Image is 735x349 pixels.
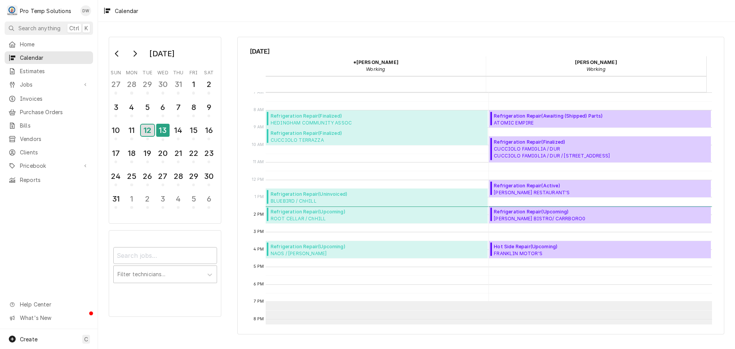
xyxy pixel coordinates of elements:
[156,124,170,137] div: 13
[127,48,142,60] button: Go to next month
[252,229,266,235] span: 3 PM
[20,108,89,116] span: Purchase Orders
[252,316,266,322] span: 8 PM
[186,67,201,76] th: Friday
[20,300,88,308] span: Help Center
[489,180,711,198] div: Refrigeration Repair(Active)[PERSON_NAME] RESTAURANT'S[PERSON_NAME] /[GEOGRAPHIC_DATA] / [STREET_...
[188,147,199,159] div: 22
[494,113,613,120] span: Refrigeration Repair ( Awaiting (Shipped) Parts )
[271,198,366,204] span: BLUEBIRD / ChHILL BLUEBIRD / ChHILL / [STREET_ADDRESS]
[157,102,169,113] div: 6
[489,206,711,224] div: [Service] Refrigeration Repair VENABLE BISTRO/ CARRBORO0 VENABLE- CARRBORO / 200 North Greensboro...
[142,79,154,90] div: 29
[172,193,184,205] div: 4
[271,208,405,215] span: Refrigeration Repair ( Upcoming )
[188,125,199,136] div: 15
[271,250,376,256] span: NAOS / [PERSON_NAME] NAOS / [PERSON_NAME] / [STREET_ADDRESS]
[203,79,215,90] div: 2
[489,110,711,128] div: Refrigeration Repair(Awaiting (Shipped) Parts)ATOMIC EMPIREAtomic- [GEOGRAPHIC_DATA] / [STREET_AD...
[20,135,89,143] span: Vendors
[5,65,93,77] a: Estimates
[110,79,122,90] div: 27
[489,136,711,162] div: [Service] Refrigeration Repair CUCCIOLO FAMIGLIA / DUR CUCCIOLO FAMIGLIA / DUR / 5850 Fayettevill...
[147,47,177,60] div: [DATE]
[20,95,89,103] span: Invoices
[20,314,88,322] span: What's New
[109,230,221,317] div: Calendar Filters
[110,193,122,205] div: 31
[5,21,93,35] button: Search anythingCtrlK
[85,24,88,32] span: K
[157,79,169,90] div: 30
[486,56,706,75] div: Dakota Williams - Working
[5,92,93,105] a: Invoices
[155,67,170,76] th: Wednesday
[250,177,266,183] span: 12 PM
[266,188,488,206] div: [Service] Refrigeration Repair BLUEBIRD / ChHILL BLUEBIRD / ChHILL / 601 Meadowmont Village Cir, ...
[489,180,711,198] div: [Service] Refrigeration Repair LUNA RESTAURANT'S LUNA /CARRBORO / 307 E Main St, Carrboro, NC 275...
[5,106,93,118] a: Purchase Orders
[20,7,71,15] div: Pro Temp Solutions
[266,206,488,224] div: Refrigeration Repair(Upcoming)ROOT CELLAR / ChHILLROOT CELLAR / ChHILL / 750 M.L.K. [GEOGRAPHIC_D...
[142,193,154,205] div: 2
[5,119,93,132] a: Bills
[266,206,488,224] div: [Service] Refrigeration Repair ROOT CELLAR / ChHILL ROOT CELLAR / ChHILL / 750 M.L.K. Jr Blvd, Ch...
[489,206,711,224] div: Refrigeration Repair(Upcoming)[PERSON_NAME] BISTRO/ CARRBORO0[GEOGRAPHIC_DATA]- [GEOGRAPHIC_DATA]...
[5,159,93,172] a: Go to Pricebook
[188,102,199,113] div: 8
[250,142,266,148] span: 10 AM
[271,120,392,126] span: HEDINGHAM COMMUNITY ASSOC HEDINGHAM CC/ NEW OWNER / [STREET_ADDRESS]
[7,5,18,16] div: P
[126,125,137,136] div: 11
[110,125,122,136] div: 10
[80,5,91,16] div: Dana Williams's Avatar
[5,38,93,51] a: Home
[489,110,711,128] div: [Service] Refrigeration Repair ATOMIC EMPIRE Atomic- Durham / 3400 Westgate Dr, Durham, NC 27707 ...
[157,147,169,159] div: 20
[252,107,266,113] span: 8 AM
[5,174,93,186] a: Reports
[5,51,93,64] a: Calendar
[266,241,488,259] div: [Service] Refrigeration Repair NAOS / CARY NAOS / CARY / 2800 Renaissance Park Pl, Cary, NC 27513...
[20,336,38,342] span: Create
[252,281,266,287] span: 6 PM
[7,5,18,16] div: Pro Temp Solutions's Avatar
[575,59,617,65] strong: [PERSON_NAME]
[271,113,392,120] span: Refrigeration Repair ( Finalized )
[5,146,93,159] a: Clients
[494,146,610,159] span: CUCCIOLO FAMIGLIA / DUR CUCCIOLO FAMIGLIA / DUR / [STREET_ADDRESS]
[188,79,199,90] div: 1
[126,79,137,90] div: 28
[172,147,184,159] div: 21
[201,67,217,76] th: Saturday
[20,121,89,129] span: Bills
[108,67,124,76] th: Sunday
[494,250,614,256] span: FRANKLIN MOTOR'S FRANKLIN MOTOR'S / ChHILL / [STREET_ADDRESS]
[252,89,266,95] span: 7 AM
[20,176,89,184] span: Reports
[253,194,266,200] span: 1 PM
[353,59,399,65] strong: *[PERSON_NAME]
[126,170,137,182] div: 25
[252,246,266,252] span: 4 PM
[237,37,724,334] div: Calendar Calendar
[266,110,488,128] div: [Service] Refrigeration Repair HEDINGHAM COMMUNITY ASSOC HEDINGHAM CC/ NEW OWNER / 4801 Harbour T...
[109,37,221,224] div: Calendar Day Picker
[266,188,488,206] div: Refrigeration Repair(Uninvoiced)BLUEBIRD / ChHILLBLUEBIRD / ChHILL / [STREET_ADDRESS]
[172,125,184,136] div: 14
[251,159,266,165] span: 11 AM
[126,193,137,205] div: 1
[80,5,91,16] div: DW
[203,125,215,136] div: 16
[20,54,89,62] span: Calendar
[5,298,93,311] a: Go to Help Center
[366,66,385,72] em: Working
[157,193,169,205] div: 3
[586,66,606,72] em: Working
[266,128,488,145] div: Refrigeration Repair(Finalized)CUCCIOLO TERRAZZACUCCIOLO / RAL / [STREET_ADDRESS]
[126,102,137,113] div: 4
[172,170,184,182] div: 28
[252,211,266,218] span: 2 PM
[266,128,488,145] div: [Service] Refrigeration Repair CUCCIOLO TERRAZZA CUCCIOLO / RAL / 4200 Six Forks Rd 100, Raleigh,...
[250,46,712,56] span: [DATE]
